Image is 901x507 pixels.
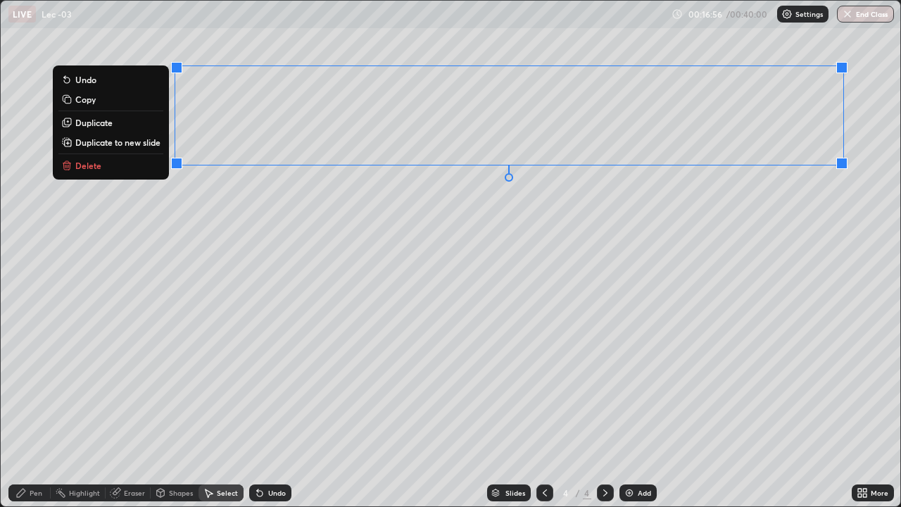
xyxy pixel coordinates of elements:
[75,117,113,128] p: Duplicate
[624,487,635,499] img: add-slide-button
[75,160,101,171] p: Delete
[75,74,96,85] p: Undo
[505,489,525,496] div: Slides
[58,114,163,131] button: Duplicate
[30,489,42,496] div: Pen
[583,487,591,499] div: 4
[75,94,96,105] p: Copy
[124,489,145,496] div: Eraser
[169,489,193,496] div: Shapes
[268,489,286,496] div: Undo
[837,6,894,23] button: End Class
[795,11,823,18] p: Settings
[217,489,238,496] div: Select
[58,91,163,108] button: Copy
[638,489,651,496] div: Add
[781,8,793,20] img: class-settings-icons
[58,157,163,174] button: Delete
[871,489,888,496] div: More
[42,8,72,20] p: Lec -03
[842,8,853,20] img: end-class-cross
[75,137,160,148] p: Duplicate to new slide
[69,489,100,496] div: Highlight
[576,489,580,497] div: /
[559,489,573,497] div: 4
[13,8,32,20] p: LIVE
[58,134,163,151] button: Duplicate to new slide
[58,71,163,88] button: Undo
